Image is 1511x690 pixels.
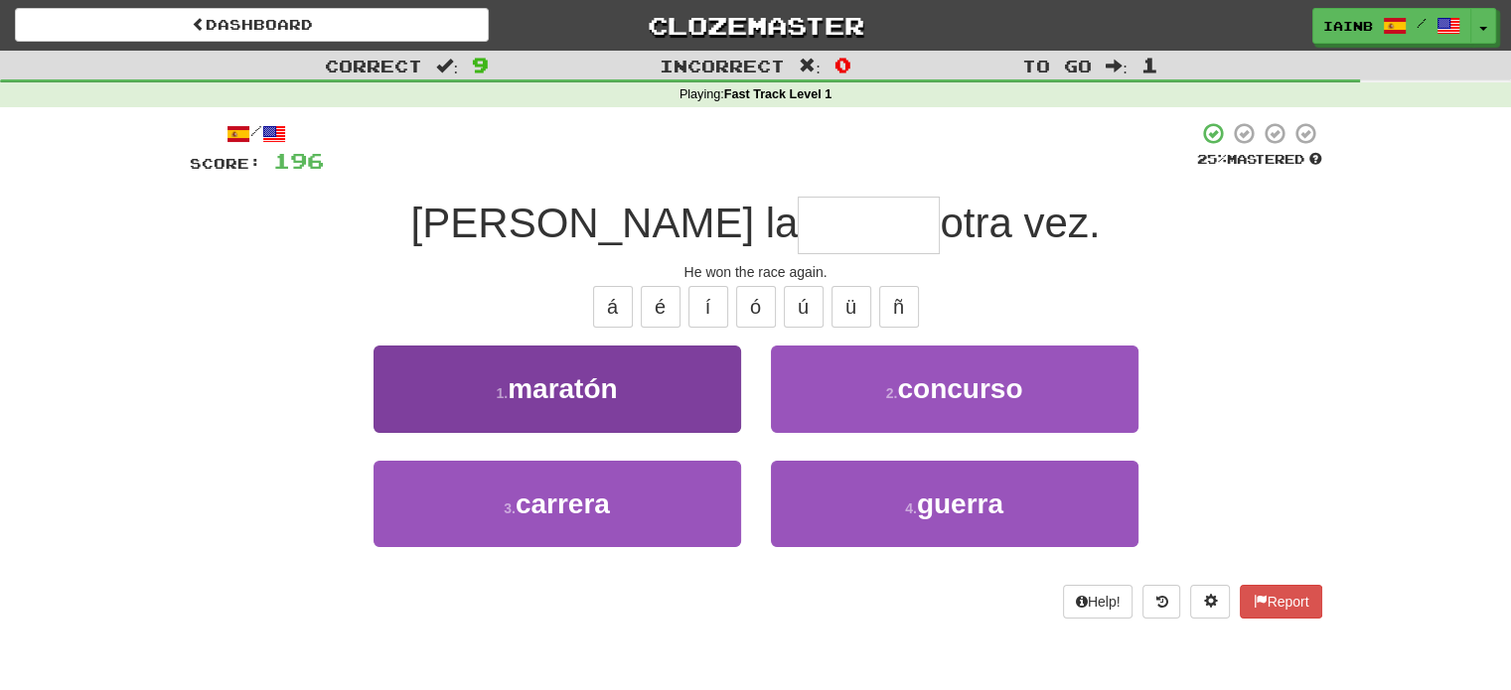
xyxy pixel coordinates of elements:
[1312,8,1471,44] a: iainb /
[504,500,516,516] small: 3 .
[190,155,261,172] span: Score:
[519,8,992,43] a: Clozemaster
[799,58,821,74] span: :
[724,87,832,101] strong: Fast Track Level 1
[897,373,1022,404] span: concurso
[325,56,422,75] span: Correct
[879,286,919,328] button: ñ
[1417,16,1427,30] span: /
[516,488,610,519] span: carrera
[784,286,824,328] button: ú
[1106,58,1128,74] span: :
[273,148,324,173] span: 196
[736,286,776,328] button: ó
[374,461,741,547] button: 3.carrera
[508,373,617,404] span: maratón
[886,385,898,401] small: 2 .
[1323,17,1373,35] span: iainb
[496,385,508,401] small: 1 .
[436,58,458,74] span: :
[190,262,1322,282] div: He won the race again.
[411,200,799,246] span: [PERSON_NAME] la
[641,286,680,328] button: é
[1141,53,1158,76] span: 1
[190,121,324,146] div: /
[771,461,1138,547] button: 4.guerra
[1022,56,1092,75] span: To go
[1197,151,1227,167] span: 25 %
[917,488,1003,519] span: guerra
[374,345,741,432] button: 1.maratón
[771,345,1138,432] button: 2.concurso
[1063,585,1133,619] button: Help!
[940,200,1100,246] span: otra vez.
[834,53,851,76] span: 0
[1142,585,1180,619] button: Round history (alt+y)
[660,56,785,75] span: Incorrect
[1197,151,1322,169] div: Mastered
[905,500,917,516] small: 4 .
[593,286,633,328] button: á
[688,286,728,328] button: í
[1240,585,1321,619] button: Report
[831,286,871,328] button: ü
[472,53,489,76] span: 9
[15,8,489,42] a: Dashboard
